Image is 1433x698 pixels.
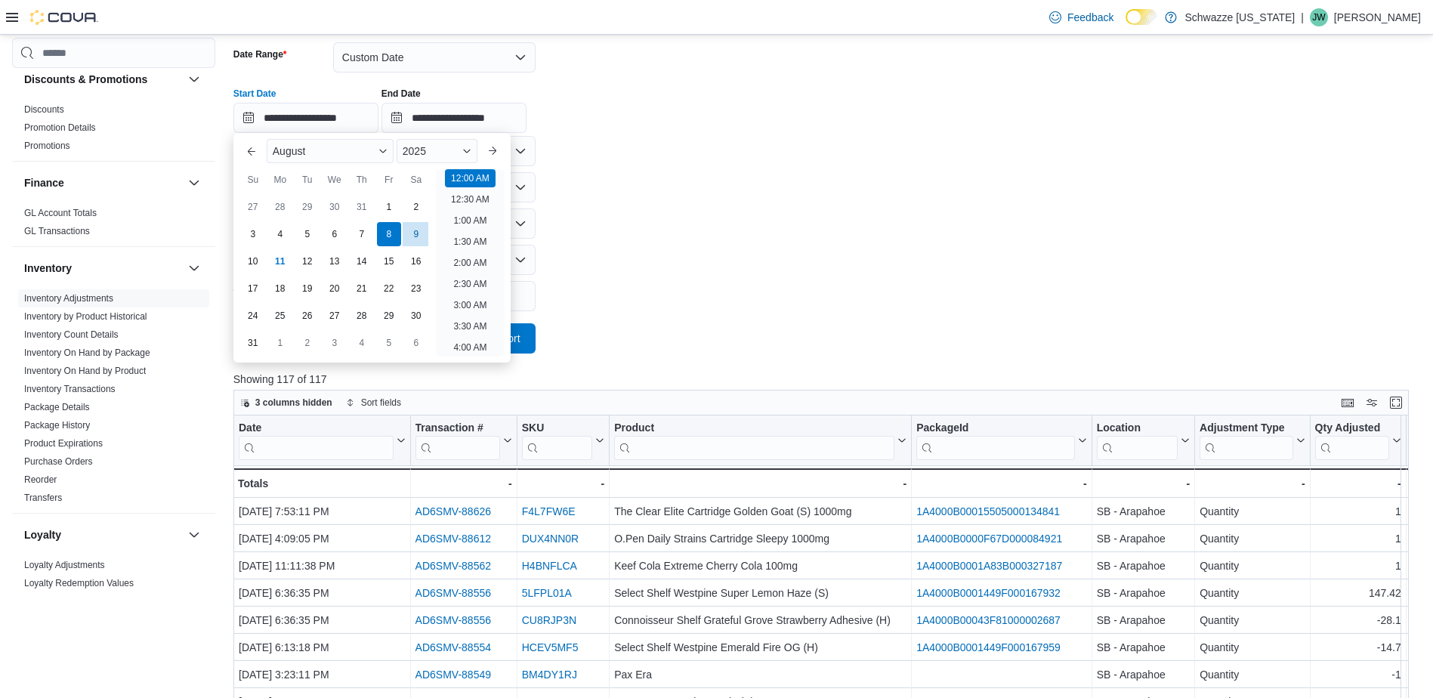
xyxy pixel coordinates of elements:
div: 1 [1314,502,1401,520]
div: Select Shelf Westpine Super Lemon Haze (S) [614,584,906,602]
div: day-3 [323,331,347,355]
div: August, 2025 [239,193,430,357]
div: day-2 [295,331,320,355]
button: Finance [24,175,182,190]
span: JW [1312,8,1325,26]
div: Date [239,422,394,460]
div: The Clear Elite Cartridge Golden Goat (S) 1000mg [614,502,906,520]
li: 2:30 AM [447,275,493,293]
div: SB - Arapahoe [1096,638,1189,656]
a: Inventory Transactions [24,384,116,394]
button: Inventory [185,259,203,277]
a: Package History [24,420,90,431]
div: Inventory [12,289,215,513]
div: -28.1 [1314,611,1401,629]
button: Custom Date [333,42,536,73]
div: - [1200,474,1305,493]
div: SB - Arapahoe [1096,666,1189,684]
div: SB - Arapahoe [1096,530,1189,548]
div: day-11 [268,249,292,273]
div: day-4 [350,331,374,355]
div: day-4 [268,222,292,246]
button: Display options [1363,394,1381,412]
label: End Date [381,88,421,100]
button: Discounts & Promotions [185,70,203,88]
span: Promotions [24,140,70,152]
span: August [273,145,306,157]
div: SKU [522,422,592,436]
div: [DATE] 3:23:11 PM [239,666,406,684]
div: - [916,474,1086,493]
div: - [614,474,906,493]
div: day-7 [350,222,374,246]
a: 1A4000B0001A83B000327187 [916,560,1062,572]
a: Promotions [24,141,70,151]
div: Location [1096,422,1177,460]
h3: Discounts & Promotions [24,72,147,87]
div: Sa [404,168,428,192]
a: Promotion Details [24,122,96,133]
li: 3:00 AM [447,296,493,314]
div: Quantity [1200,611,1305,629]
a: Package Details [24,402,90,412]
span: Reorder [24,474,57,486]
span: 3 columns hidden [255,397,332,409]
a: Reorder [24,474,57,485]
button: Previous Month [239,139,264,163]
div: day-5 [377,331,401,355]
input: Press the down key to open a popover containing a calendar. [381,103,527,133]
span: Sort fields [361,397,401,409]
button: Loyalty [185,526,203,544]
button: Open list of options [514,218,527,230]
span: 2025 [403,145,426,157]
div: Adjustment Type [1200,422,1293,460]
div: -1 [1314,666,1401,684]
h3: Finance [24,175,64,190]
div: SB - Arapahoe [1096,502,1189,520]
div: 147.42 [1314,584,1401,602]
a: AD6SMV-88626 [415,505,490,517]
a: 1A4000B00015505000134841 [916,505,1060,517]
p: | [1301,8,1304,26]
div: [DATE] 6:36:35 PM [239,611,406,629]
div: 1 [1314,557,1401,575]
div: Quantity [1200,584,1305,602]
div: Date [239,422,394,436]
span: Discounts [24,103,64,116]
div: Connoisseur Shelf Grateful Grove Strawberry Adhesive (H) [614,611,906,629]
div: SKU URL [522,422,592,460]
div: day-2 [404,195,428,219]
button: Sort fields [340,394,407,412]
div: O.Pen Daily Strains Cartridge Sleepy 1000mg [614,530,906,548]
a: Purchase Orders [24,456,93,467]
div: day-31 [350,195,374,219]
div: day-19 [295,276,320,301]
span: Inventory by Product Historical [24,310,147,323]
div: Quantity [1200,557,1305,575]
li: 2:00 AM [447,254,493,272]
div: day-20 [323,276,347,301]
span: GL Transactions [24,225,90,237]
div: day-1 [268,331,292,355]
div: Fr [377,168,401,192]
li: 12:00 AM [445,169,496,187]
a: AD6SMV-88549 [415,669,490,681]
div: We [323,168,347,192]
span: Purchase Orders [24,456,93,468]
div: Package URL [916,422,1074,460]
a: AD6SMV-88556 [415,587,490,599]
span: Promotion Details [24,122,96,134]
button: Transaction # [415,422,511,460]
span: Inventory On Hand by Package [24,347,150,359]
button: Open list of options [514,145,527,157]
a: GL Transactions [24,226,90,236]
input: Dark Mode [1126,9,1157,25]
div: day-25 [268,304,292,328]
div: - [1096,474,1189,493]
button: Loyalty [24,527,182,542]
div: day-27 [241,195,265,219]
div: Quantity [1200,502,1305,520]
div: [DATE] 6:36:35 PM [239,584,406,602]
div: day-9 [404,222,428,246]
button: Product [614,422,906,460]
